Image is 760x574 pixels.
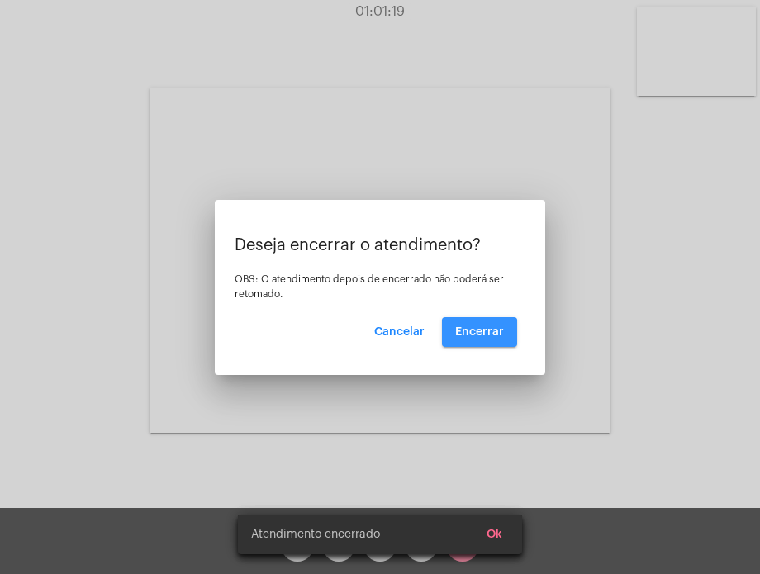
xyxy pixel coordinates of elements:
[235,236,525,254] p: Deseja encerrar o atendimento?
[235,274,504,299] span: OBS: O atendimento depois de encerrado não poderá ser retomado.
[355,5,405,18] span: 01:01:19
[251,526,380,543] span: Atendimento encerrado
[455,326,504,338] span: Encerrar
[442,317,517,347] button: Encerrar
[374,326,425,338] span: Cancelar
[487,529,502,540] span: Ok
[361,317,438,347] button: Cancelar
